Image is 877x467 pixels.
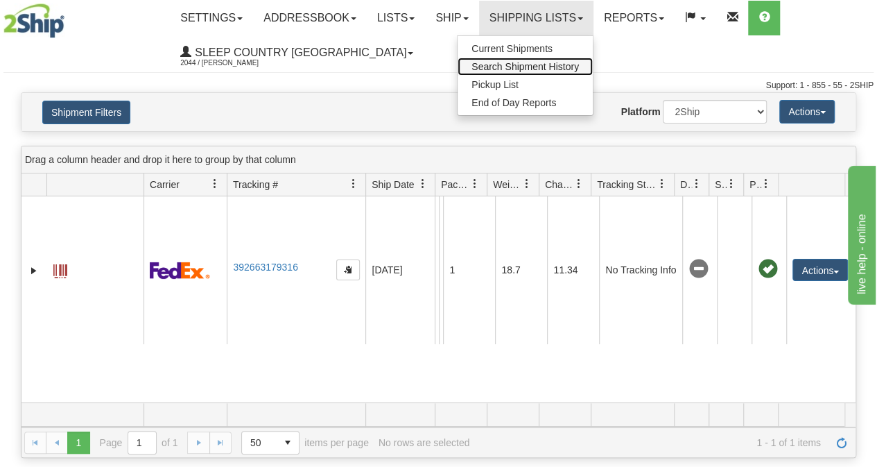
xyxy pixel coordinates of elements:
button: Actions [792,259,848,281]
div: live help - online [10,8,128,25]
a: Label [53,258,67,280]
a: Lists [367,1,425,35]
td: [PERSON_NAME] [PERSON_NAME] CA ON TORONTO M5R 2V6 [439,196,443,344]
span: 1 - 1 of 1 items [479,437,821,448]
span: select [277,432,299,454]
span: Page 1 [67,432,89,454]
button: Shipment Filters [42,101,130,124]
td: 18.7 [495,196,547,344]
span: Page of 1 [100,431,178,455]
div: No rows are selected [379,437,470,448]
div: Support: 1 - 855 - 55 - 2SHIP [3,80,874,92]
span: Tracking Status [597,178,657,192]
a: Shipping lists [479,1,593,35]
img: 2 - FedEx Express® [150,262,210,279]
a: Ship [425,1,478,35]
a: Current Shipments [458,40,593,58]
a: Reports [593,1,675,35]
span: Tracking # [233,178,278,192]
span: Ship Date [372,178,414,192]
span: Pickup Successfully created [758,260,777,279]
td: 1 [443,196,495,344]
a: Shipment Issues filter column settings [720,172,743,196]
a: Addressbook [253,1,367,35]
span: 50 [250,436,268,450]
a: Expand [27,264,41,278]
span: Shipment Issues [715,178,727,192]
a: Settings [170,1,253,35]
span: Weight [493,178,522,192]
a: Sleep Country [GEOGRAPHIC_DATA] 2044 / [PERSON_NAME] [170,35,424,70]
span: items per page [241,431,369,455]
span: Search Shipment History [471,61,579,72]
span: Pickup Status [749,178,761,192]
span: Sleep Country [GEOGRAPHIC_DATA] [191,46,406,58]
a: Refresh [831,432,853,454]
a: 392663179316 [233,262,297,273]
a: Ship Date filter column settings [411,172,435,196]
span: Carrier [150,178,180,192]
a: Search Shipment History [458,58,593,76]
td: 11.34 [547,196,599,344]
a: Carrier filter column settings [203,172,227,196]
button: Copy to clipboard [336,260,360,280]
span: Packages [441,178,470,192]
a: Tracking # filter column settings [342,172,365,196]
a: Weight filter column settings [515,172,539,196]
span: Current Shipments [471,43,553,54]
span: Pickup List [471,79,519,90]
a: Tracking Status filter column settings [650,172,674,196]
span: Charge [545,178,574,192]
span: Page sizes drop down [241,431,299,455]
span: End of Day Reports [471,97,556,108]
td: [DATE] [365,196,435,344]
span: No Tracking Info [688,260,708,279]
button: Actions [779,100,835,124]
a: Delivery Status filter column settings [685,172,709,196]
a: End of Day Reports [458,94,593,112]
a: Charge filter column settings [567,172,591,196]
span: 2044 / [PERSON_NAME] [180,56,284,70]
a: Pickup List [458,76,593,94]
td: Jeridan Textiles Shipping Department [GEOGRAPHIC_DATA] [GEOGRAPHIC_DATA] [GEOGRAPHIC_DATA] H2N 1Y6 [435,196,439,344]
div: grid grouping header [21,146,856,173]
a: Packages filter column settings [463,172,487,196]
a: Pickup Status filter column settings [754,172,778,196]
span: Delivery Status [680,178,692,192]
label: Platform [621,105,661,119]
td: No Tracking Info [599,196,682,344]
iframe: chat widget [845,162,876,304]
input: Page 1 [128,432,156,454]
img: logo2044.jpg [3,3,64,38]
